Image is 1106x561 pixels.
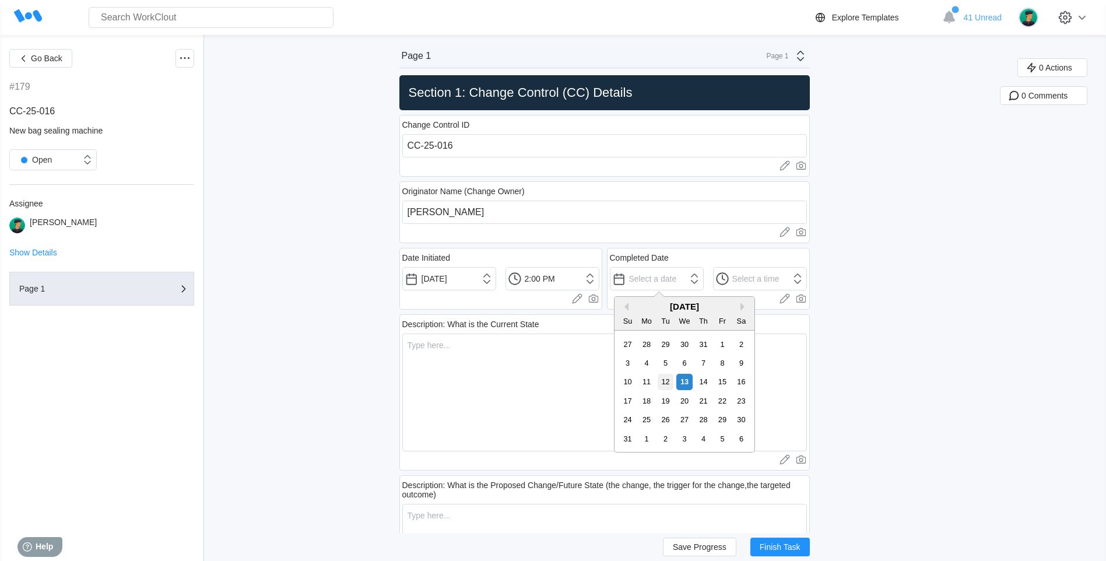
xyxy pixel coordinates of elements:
div: [PERSON_NAME] [30,218,97,233]
div: Choose Friday, August 15th, 2025 [714,374,730,390]
button: Previous Month [620,303,629,311]
div: Choose Saturday, August 2nd, 2025 [733,336,749,352]
span: 41 Unread [964,13,1002,22]
div: Choose Thursday, September 4th, 2025 [696,431,711,447]
span: Go Back [31,54,62,62]
span: Finish Task [760,543,800,551]
div: #179 [9,82,30,92]
div: Choose Wednesday, August 13th, 2025 [676,374,692,390]
span: 0 Actions [1039,64,1072,72]
input: Select a date [610,267,704,290]
div: Choose Wednesday, August 20th, 2025 [676,393,692,409]
div: Choose Saturday, August 23rd, 2025 [733,393,749,409]
div: Choose Monday, August 18th, 2025 [639,393,655,409]
button: Show Details [9,248,57,257]
div: Choose Tuesday, August 5th, 2025 [658,355,673,371]
input: Select a time [505,267,599,290]
button: Save Progress [663,538,736,556]
div: Choose Friday, August 29th, 2025 [714,412,730,427]
div: Choose Tuesday, August 12th, 2025 [658,374,673,390]
button: Page 1 [9,272,194,306]
button: Go Back [9,49,72,68]
div: month 2025-08 [618,335,750,448]
input: Type here... [402,134,807,157]
div: Open [16,152,52,168]
div: Choose Sunday, August 24th, 2025 [620,412,635,427]
div: We [676,313,692,329]
div: New bag sealing machine [9,126,194,135]
div: Tu [658,313,673,329]
img: user.png [9,218,25,233]
div: Choose Tuesday, September 2nd, 2025 [658,431,673,447]
div: Choose Thursday, August 14th, 2025 [696,374,711,390]
div: Choose Monday, September 1st, 2025 [639,431,655,447]
div: Choose Thursday, August 7th, 2025 [696,355,711,371]
div: Sa [733,313,749,329]
div: Description: What is the Current State [402,320,539,329]
div: Mo [639,313,655,329]
div: Choose Tuesday, July 29th, 2025 [658,336,673,352]
div: Choose Sunday, July 27th, 2025 [620,336,635,352]
div: Choose Tuesday, August 19th, 2025 [658,393,673,409]
span: Save Progress [673,543,726,551]
div: Choose Wednesday, July 30th, 2025 [676,336,692,352]
div: Choose Friday, September 5th, 2025 [714,431,730,447]
div: Page 1 [760,52,789,60]
div: Page 1 [402,51,431,61]
div: Choose Saturday, August 16th, 2025 [733,374,749,390]
input: Select a date [402,267,496,290]
button: Next Month [740,303,749,311]
div: Choose Monday, July 28th, 2025 [639,336,655,352]
div: Su [620,313,635,329]
input: Select a time [713,267,807,290]
div: Choose Tuesday, August 26th, 2025 [658,412,673,427]
div: Choose Thursday, August 21st, 2025 [696,393,711,409]
div: Choose Saturday, August 30th, 2025 [733,412,749,427]
div: [DATE] [615,301,754,311]
div: Th [696,313,711,329]
div: Choose Wednesday, August 27th, 2025 [676,412,692,427]
span: 0 Comments [1021,92,1068,100]
input: Search WorkClout [89,7,333,28]
div: Choose Monday, August 25th, 2025 [639,412,655,427]
div: Description: What is the Proposed Change/Future State (the change, the trigger for the change,the... [402,481,807,499]
div: Choose Friday, August 8th, 2025 [714,355,730,371]
div: Choose Monday, August 4th, 2025 [639,355,655,371]
div: Choose Sunday, August 17th, 2025 [620,393,635,409]
button: Finish Task [750,538,810,556]
div: Choose Monday, August 11th, 2025 [639,374,655,390]
img: user.png [1019,8,1038,27]
div: Choose Friday, August 22nd, 2025 [714,393,730,409]
button: 0 Actions [1017,58,1087,77]
div: Page 1 [19,285,136,293]
a: Explore Templates [813,10,936,24]
div: Choose Sunday, August 3rd, 2025 [620,355,635,371]
div: Choose Sunday, August 31st, 2025 [620,431,635,447]
div: Originator Name (Change Owner) [402,187,525,196]
div: Choose Saturday, August 9th, 2025 [733,355,749,371]
div: Choose Thursday, August 28th, 2025 [696,412,711,427]
div: Choose Wednesday, August 6th, 2025 [676,355,692,371]
span: CC-25-016 [9,106,55,116]
div: Completed Date [610,253,669,262]
div: Choose Saturday, September 6th, 2025 [733,431,749,447]
button: 0 Comments [1000,86,1087,105]
h2: Section 1: Change Control (CC) Details [404,85,805,101]
div: Assignee [9,199,194,208]
div: Choose Sunday, August 10th, 2025 [620,374,635,390]
div: Change Control ID [402,120,470,129]
div: Fr [714,313,730,329]
div: Choose Thursday, July 31st, 2025 [696,336,711,352]
input: Type here... [402,201,807,224]
div: Date Initiated [402,253,451,262]
div: Choose Wednesday, September 3rd, 2025 [676,431,692,447]
div: Explore Templates [832,13,899,22]
div: Choose Friday, August 1st, 2025 [714,336,730,352]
